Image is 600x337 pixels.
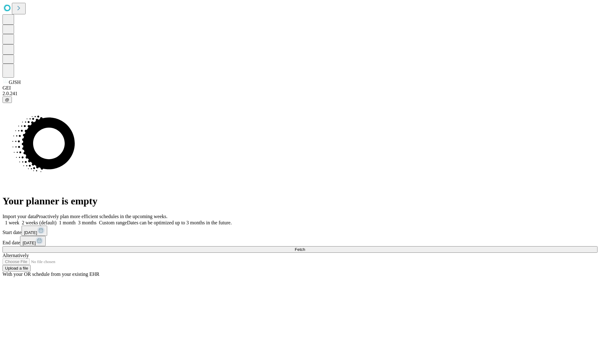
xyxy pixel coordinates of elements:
div: End date [2,236,597,246]
button: Fetch [2,246,597,253]
button: Upload a file [2,265,31,271]
span: Proactively plan more efficient schedules in the upcoming weeks. [36,214,167,219]
span: 1 week [5,220,19,225]
span: [DATE] [24,230,37,235]
span: 3 months [78,220,97,225]
h1: Your planner is empty [2,195,597,207]
span: @ [5,97,9,102]
span: [DATE] [22,241,36,245]
button: @ [2,96,12,103]
div: 2.0.241 [2,91,597,96]
span: 2 weeks (default) [22,220,57,225]
span: 1 month [59,220,76,225]
div: GEI [2,85,597,91]
button: [DATE] [22,226,47,236]
span: With your OR schedule from your existing EHR [2,271,99,277]
span: Custom range [99,220,127,225]
span: Import your data [2,214,36,219]
span: Alternatively [2,253,29,258]
span: GJSH [9,80,21,85]
span: Dates can be optimized up to 3 months in the future. [127,220,232,225]
div: Start date [2,226,597,236]
button: [DATE] [20,236,46,246]
span: Fetch [295,247,305,252]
